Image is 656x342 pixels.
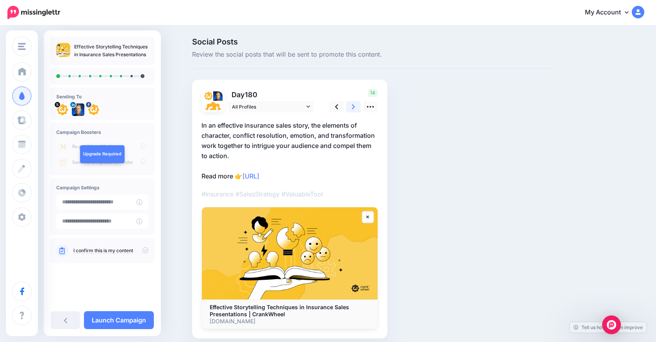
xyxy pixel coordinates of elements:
[80,145,125,163] a: Upgrade Required
[577,3,644,22] a: My Account
[72,103,84,116] img: 1516157769688-84710.png
[56,185,148,191] h4: Campaign Settings
[204,91,213,101] img: WND2RMa3-11862.png
[213,91,223,101] img: 1516157769688-84710.png
[602,315,621,334] div: Open Intercom Messenger
[242,172,259,180] a: [URL]
[56,43,70,57] img: cec13d43e2d6eee6e4ca95e27bbe1496_thumb.jpg
[56,94,148,100] h4: Sending To
[192,50,554,60] span: Review the social posts that will be sent to promote this content.
[232,103,305,111] span: All Profiles
[204,101,223,119] img: 294216085_733586221362840_6419865137151145949_n-bsa146946.png
[192,38,554,46] span: Social Posts
[570,322,647,333] a: Tell us how we can improve
[228,101,314,112] a: All Profiles
[56,129,148,135] h4: Campaign Boosters
[74,43,148,59] p: Effective Storytelling Techniques in Insurance Sales Presentations
[201,120,378,181] p: In an effective insurance sales story, the elements of character, conflict resolution, emotion, a...
[7,6,60,19] img: Missinglettr
[56,139,148,169] img: campaign_review_boosters.png
[368,89,378,97] span: 14
[202,207,378,299] img: Effective Storytelling Techniques in Insurance Sales Presentations | CrankWheel
[228,89,315,100] p: Day
[201,189,378,199] p: #Insurance #SalesStrategy #ValuableTool
[245,91,257,99] span: 180
[210,318,370,325] p: [DOMAIN_NAME]
[18,43,26,50] img: menu.png
[56,103,69,116] img: WND2RMa3-11862.png
[210,304,349,317] b: Effective Storytelling Techniques in Insurance Sales Presentations | CrankWheel
[87,103,100,116] img: 294216085_733586221362840_6419865137151145949_n-bsa146946.png
[73,248,133,254] a: I confirm this is my content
